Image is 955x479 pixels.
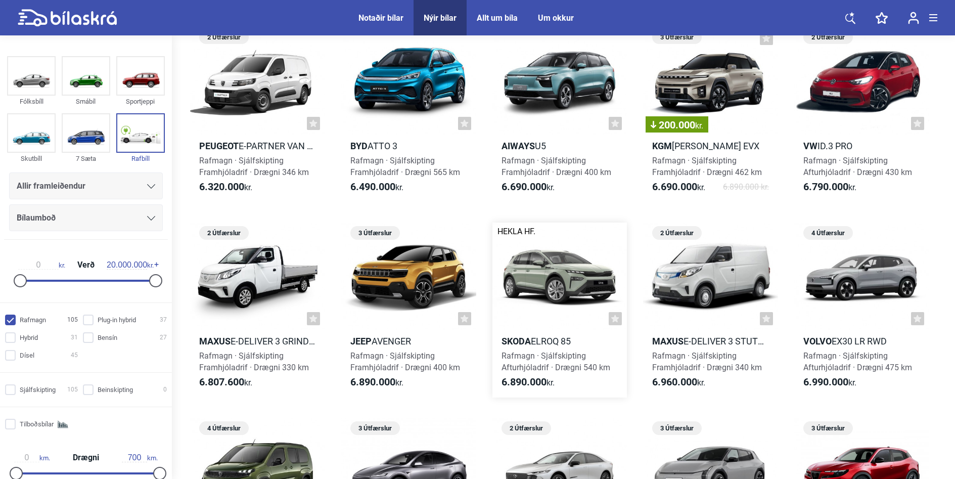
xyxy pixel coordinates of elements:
span: 45 [71,350,78,361]
span: 2 Útfærslur [204,30,244,44]
span: kr. [803,181,856,193]
b: Skoda [502,336,531,346]
span: kr. [18,260,65,270]
span: Tilboðsbílar [20,419,54,429]
span: kr. [350,376,403,388]
span: Rafmagn · Sjálfskipting Framhjóladrif · Drægni 565 km [350,156,460,177]
b: 6.960.000 [652,376,697,388]
a: 3 ÚtfærslurJeepAvengerRafmagn · SjálfskiptingFramhjóladrif · Drægni 400 km6.890.000kr. [341,223,476,398]
span: 3 Útfærslur [355,421,395,435]
div: Fólksbíll [7,96,56,107]
span: Rafmagn · Sjálfskipting Framhjóladrif · Drægni 462 km [652,156,762,177]
a: 4 ÚtfærslurVolvoEX30 LR RWDRafmagn · SjálfskiptingAfturhjóladrif · Drægni 475 km6.990.000kr. [794,223,929,398]
b: 6.890.000 [502,376,547,388]
b: 6.890.000 [350,376,395,388]
span: Rafmagn · Sjálfskipting Afturhjóladrif · Drægni 475 km [803,351,912,372]
b: 6.320.000 [199,181,244,193]
span: Rafmagn · Sjálfskipting Framhjóladrif · Drægni 330 km [199,351,309,372]
span: 2 Útfærslur [808,30,848,44]
span: Bensín [98,332,117,343]
b: KGM [652,141,672,151]
img: user-login.svg [908,12,919,24]
a: Nýir bílar [424,13,457,23]
div: 7 Sæta [62,153,110,164]
h2: [PERSON_NAME] EVX [643,140,778,152]
span: Drægni [70,454,102,462]
span: Verð [75,261,97,269]
div: Smábíl [62,96,110,107]
b: Aiways [502,141,535,151]
div: Um okkur [538,13,574,23]
span: 3 Útfærslur [657,421,697,435]
a: HEKLA HF.SkodaElroq 85Rafmagn · SjálfskiptingAfturhjóladrif · Drægni 540 km6.890.000kr. [492,223,627,398]
a: 2 ÚtfærslurMaxuse-Deliver 3 StutturRafmagn · SjálfskiptingFramhjóladrif · Drægni 340 km6.960.000kr. [643,223,778,398]
a: BYDAtto 3Rafmagn · SjálfskiptingFramhjóladrif · Drægni 565 km6.490.000kr. [341,27,476,202]
span: 105 [67,315,78,325]
span: 4 Útfærslur [204,421,244,435]
span: 2 Útfærslur [657,226,697,240]
h2: e-Deliver 3 Stuttur [643,335,778,347]
div: Sportjeppi [116,96,165,107]
span: 3 Útfærslur [808,421,848,435]
b: 6.690.000 [652,181,697,193]
span: kr. [652,376,705,388]
span: kr. [695,121,703,130]
span: kr. [350,181,403,193]
span: 105 [67,384,78,395]
span: Dísel [20,350,34,361]
span: kr. [502,181,555,193]
span: Rafmagn [20,315,46,325]
span: Rafmagn · Sjálfskipting Framhjóladrif · Drægni 340 km [652,351,762,372]
span: 200.000 [651,120,703,130]
span: kr. [199,376,252,388]
span: 4 Útfærslur [808,226,848,240]
div: Rafbíll [116,153,165,164]
b: BYD [350,141,368,151]
span: km. [122,453,158,462]
h2: EX30 LR RWD [794,335,929,347]
h2: Atto 3 [341,140,476,152]
h2: Avenger [341,335,476,347]
b: Jeep [350,336,372,346]
h2: U5 [492,140,627,152]
span: Rafmagn · Sjálfskipting Framhjóladrif · Drægni 400 km [350,351,460,372]
b: Peugeot [199,141,239,151]
span: 2 Útfærslur [507,421,546,435]
span: Hybrid [20,332,38,343]
div: Skutbíll [7,153,56,164]
span: 31 [71,332,78,343]
h2: e-Deliver 3 grindarbíll Langur [190,335,325,347]
a: Allt um bíla [477,13,518,23]
a: AiwaysU5Rafmagn · SjálfskiptingFramhjóladrif · Drægni 400 km6.690.000kr. [492,27,627,202]
b: 6.690.000 [502,181,547,193]
b: 6.490.000 [350,181,395,193]
span: Rafmagn · Sjálfskipting Afturhjóladrif · Drægni 540 km [502,351,610,372]
a: 2 ÚtfærslurPeugeote-Partner Van L1Rafmagn · SjálfskiptingFramhjóladrif · Drægni 346 km6.320.000kr. [190,27,325,202]
span: 2 Útfærslur [204,226,244,240]
span: 0 [163,384,167,395]
a: 3 Útfærslur200.000kr.KGM[PERSON_NAME] EVXRafmagn · SjálfskiptingFramhjóladrif · Drægni 462 km6.69... [643,27,778,202]
span: km. [14,453,50,462]
div: HEKLA HF. [497,228,535,236]
b: Volvo [803,336,832,346]
a: Notaðir bílar [358,13,403,23]
b: 6.807.600 [199,376,244,388]
b: 6.790.000 [803,181,848,193]
span: kr. [502,376,555,388]
b: Maxus [652,336,684,346]
h2: e-Partner Van L1 [190,140,325,152]
span: Plug-in hybrid [98,315,136,325]
span: kr. [199,181,252,193]
h2: ID.3 Pro [794,140,929,152]
a: 2 ÚtfærslurMaxuse-Deliver 3 grindarbíll LangurRafmagn · SjálfskiptingFramhjóladrif · Drægni 330 k... [190,223,325,398]
span: 37 [160,315,167,325]
span: Rafmagn · Sjálfskipting Framhjóladrif · Drægni 346 km [199,156,309,177]
span: Sjálfskipting [20,384,56,395]
span: Allir framleiðendur [17,179,85,193]
span: 6.890.000 kr. [723,181,769,193]
a: 2 ÚtfærslurVWID.3 ProRafmagn · SjálfskiptingAfturhjóladrif · Drægni 430 km6.790.000kr. [794,27,929,202]
span: kr. [803,376,856,388]
span: 3 Útfærslur [657,30,697,44]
